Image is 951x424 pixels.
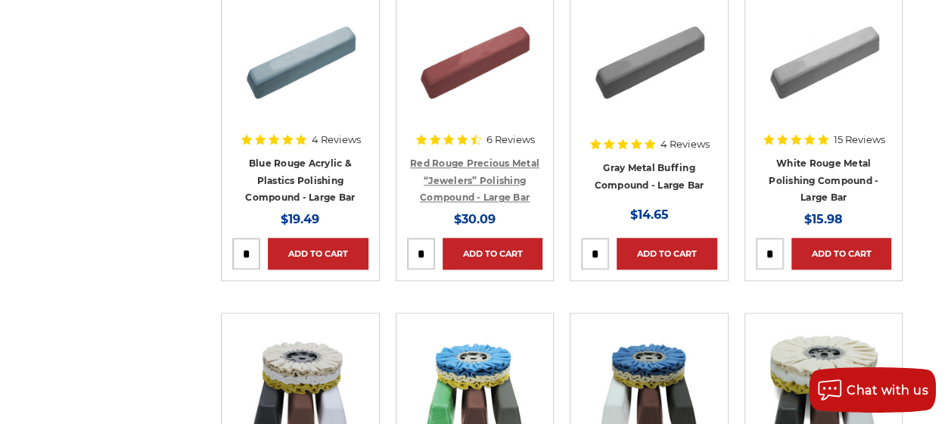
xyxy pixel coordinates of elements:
a: White Rouge Metal Polishing Compound - Large Bar [769,157,878,203]
span: 6 Reviews [486,135,535,145]
span: $30.09 [454,212,496,226]
a: Add to Cart [443,238,543,270]
button: Chat with us [809,367,936,413]
span: 15 Reviews [834,135,885,145]
a: Add to Cart [268,238,368,270]
span: Chat with us [847,383,928,397]
span: $15.98 [804,212,843,226]
span: $19.49 [281,212,319,226]
span: $14.65 [629,207,668,222]
span: 4 Reviews [660,139,710,149]
a: Blue Rouge Acrylic & Plastics Polishing Compound - Large Bar [245,157,355,203]
a: Gray Metal Buffing Compound - Large Bar [594,162,704,191]
a: Add to Cart [791,238,892,270]
a: Add to Cart [617,238,717,270]
span: 4 Reviews [312,135,361,145]
a: Red Rouge Precious Metal “Jewelers” Polishing Compound - Large Bar [410,157,539,203]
